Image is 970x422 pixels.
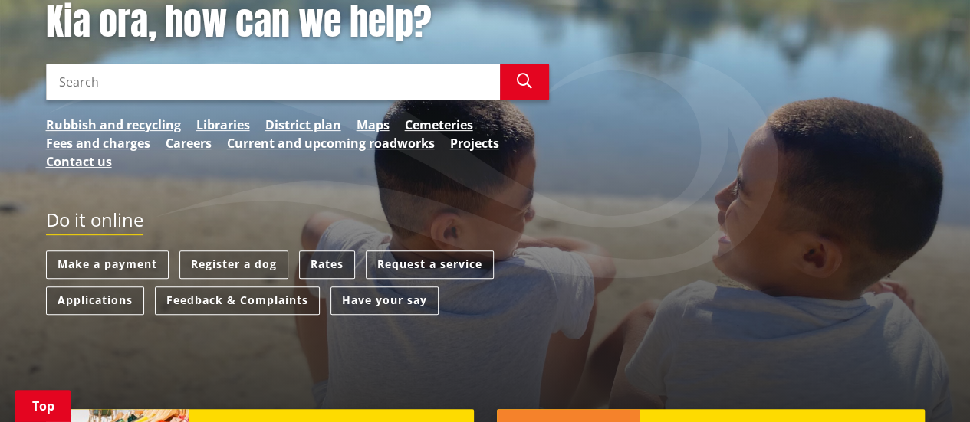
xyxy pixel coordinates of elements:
a: Contact us [46,152,112,171]
a: Cemeteries [405,116,473,134]
input: Search input [46,64,500,100]
h2: Do it online [46,209,143,236]
a: Projects [450,134,499,152]
a: Rates [299,250,355,279]
a: Top [15,390,71,422]
a: Make a payment [46,250,169,279]
a: Register a dog [179,250,288,279]
a: Have your say [330,286,439,315]
a: Maps [357,116,390,134]
a: Fees and charges [46,134,150,152]
a: Current and upcoming roadworks [227,134,435,152]
a: Feedback & Complaints [155,286,320,315]
a: Request a service [366,250,494,279]
a: Applications [46,286,144,315]
a: Rubbish and recycling [46,116,181,134]
a: District plan [265,116,341,134]
a: Libraries [196,116,250,134]
a: Careers [166,134,212,152]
